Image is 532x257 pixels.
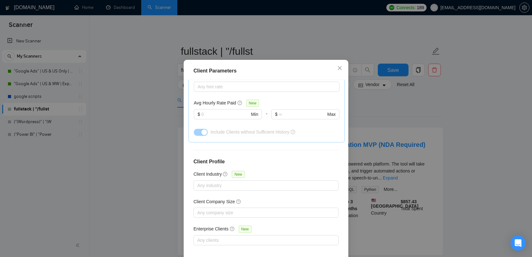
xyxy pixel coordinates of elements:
span: Max [327,111,336,118]
span: New [232,171,244,178]
button: Close [331,60,348,77]
input: ∞ [279,111,326,118]
span: New [239,226,251,233]
div: Open Intercom Messenger [510,235,526,251]
span: question-circle [291,130,295,134]
span: question-circle [230,226,235,231]
span: $ [198,111,200,118]
span: Include Clients without Sufficient History [211,130,289,135]
span: question-circle [237,100,243,105]
span: Min [251,111,258,118]
span: question-circle [223,172,228,177]
h5: Enterprise Clients [193,226,229,233]
input: 0 [201,111,250,118]
div: Client Parameters [193,67,339,75]
span: question-circle [236,199,241,204]
div: - [262,110,271,127]
h4: Client Profile [193,158,339,166]
span: close [337,66,342,71]
span: $ [275,111,278,118]
h5: Client Company Size [193,198,235,205]
span: New [246,100,259,107]
h5: Client Industry [193,171,222,178]
h5: Avg Hourly Rate Paid [194,100,236,107]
